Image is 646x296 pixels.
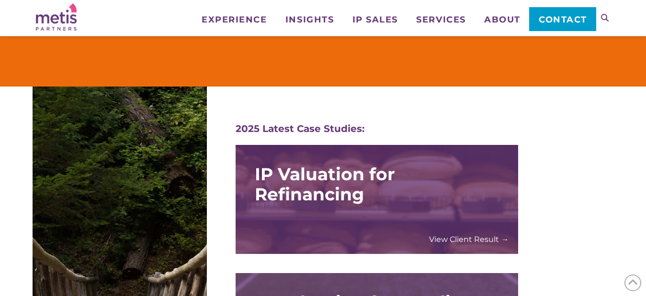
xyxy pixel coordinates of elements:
span: Contact [539,15,587,24]
span: About [484,15,521,24]
span: IP Valuation for Refinancing [255,164,499,204]
img: Metis Partners [36,3,77,31]
span: Back to Top [624,274,641,291]
span: Experience [202,15,267,24]
div: 2025 Latest Case Studies: [236,122,518,135]
a: View Client Result → [429,234,509,244]
span: Services [416,15,465,24]
span: Insights [285,15,334,24]
span: IP Sales [352,15,398,24]
a: Contact [529,7,596,31]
